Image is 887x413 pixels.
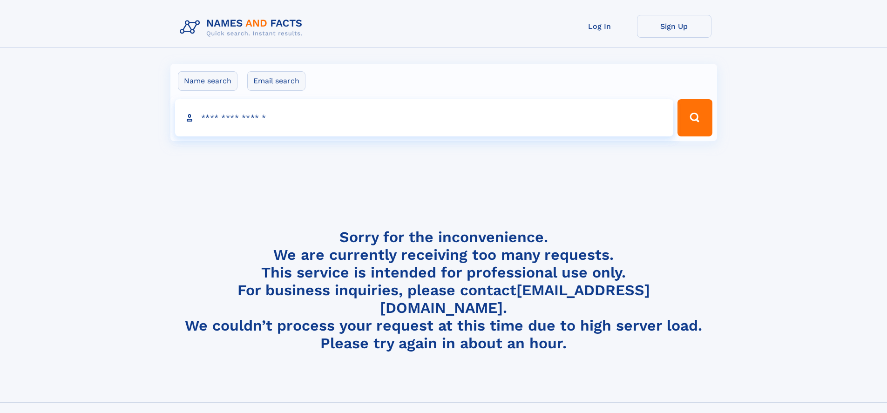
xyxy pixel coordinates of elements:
[637,15,711,38] a: Sign Up
[247,71,305,91] label: Email search
[176,228,711,352] h4: Sorry for the inconvenience. We are currently receiving too many requests. This service is intend...
[562,15,637,38] a: Log In
[175,99,674,136] input: search input
[176,15,310,40] img: Logo Names and Facts
[677,99,712,136] button: Search Button
[380,281,650,317] a: [EMAIL_ADDRESS][DOMAIN_NAME]
[178,71,237,91] label: Name search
